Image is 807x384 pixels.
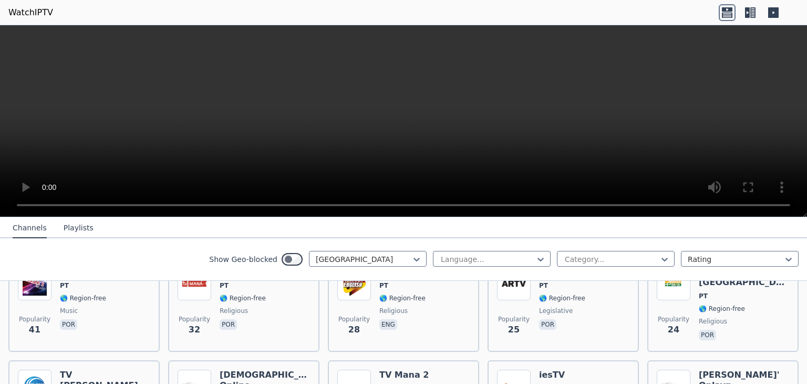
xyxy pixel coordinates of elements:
[699,292,708,300] span: PT
[220,294,266,302] span: 🌎 Region-free
[29,324,40,336] span: 41
[19,315,50,324] span: Popularity
[539,307,573,315] span: legislative
[179,315,210,324] span: Popularity
[668,324,679,336] span: 24
[539,281,548,290] span: PT
[699,305,745,313] span: 🌎 Region-free
[539,294,585,302] span: 🌎 Region-free
[64,218,94,238] button: Playlists
[539,319,556,330] p: por
[209,254,277,265] label: Show Geo-blocked
[699,317,727,326] span: religious
[539,370,585,380] h6: iesTV
[337,267,371,300] img: TV Mana English
[348,324,360,336] span: 28
[60,307,78,315] span: music
[657,267,690,300] img: TV Mana Brasil
[497,267,531,300] img: ARTV
[379,307,408,315] span: religious
[60,281,69,290] span: PT
[508,324,520,336] span: 25
[220,307,248,315] span: religious
[379,319,397,330] p: eng
[13,218,47,238] button: Channels
[60,294,106,302] span: 🌎 Region-free
[220,319,237,330] p: por
[498,315,530,324] span: Popularity
[178,267,211,300] img: TV Mana 1
[189,324,200,336] span: 32
[8,6,53,19] a: WatchIPTV
[699,330,716,340] p: por
[379,281,388,290] span: PT
[18,267,51,300] img: Kuriakos Music
[220,281,229,290] span: PT
[379,294,426,302] span: 🌎 Region-free
[658,315,689,324] span: Popularity
[60,319,77,330] p: por
[379,370,429,380] h6: TV Mana 2
[338,315,370,324] span: Popularity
